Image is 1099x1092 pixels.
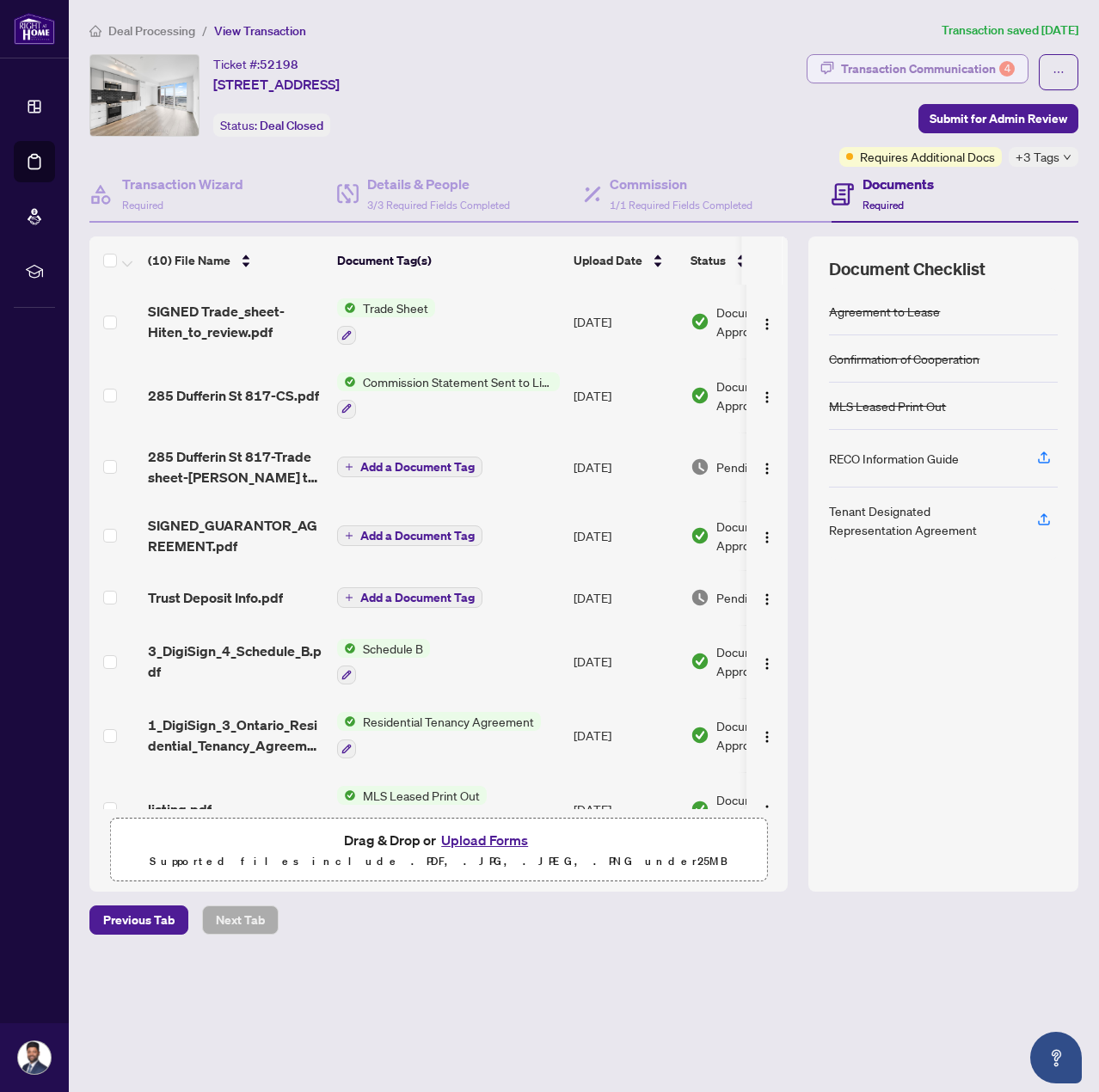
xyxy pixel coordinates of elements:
button: Logo [753,522,781,549]
td: [DATE] [567,772,684,846]
img: Logo [760,317,774,331]
button: Upload Forms [436,829,533,851]
span: Add a Document Tag [360,461,475,473]
span: Required [122,199,163,212]
img: Status Icon [337,372,356,391]
span: Submit for Admin Review [930,105,1067,132]
div: Transaction Communication [841,55,1015,83]
span: plus [345,593,353,602]
button: Logo [753,308,781,335]
span: 1/1 Required Fields Completed [610,199,752,212]
button: Logo [753,382,781,409]
span: ellipsis [1053,66,1065,78]
h4: Commission [610,174,752,194]
span: 52198 [260,57,298,72]
button: Status IconResidential Tenancy Agreement [337,712,541,758]
span: SIGNED_GUARANTOR_AGREEMENT.pdf [148,515,323,556]
span: Document Approved [716,790,823,828]
span: Schedule B [356,639,430,658]
td: [DATE] [567,433,684,501]
span: Upload Date [574,251,642,270]
th: Status [684,236,830,285]
img: Document Status [691,800,709,819]
button: Transaction Communication4 [807,54,1028,83]
span: Add a Document Tag [360,530,475,542]
div: 4 [999,61,1015,77]
span: Deal Closed [260,118,323,133]
span: Pending Review [716,588,802,607]
span: SIGNED Trade_sheet-Hiten_to_review.pdf [148,301,323,342]
span: Document Approved [716,517,823,555]
img: Logo [760,462,774,475]
img: Logo [760,730,774,744]
button: Add a Document Tag [337,456,482,478]
button: Status IconSchedule B [337,639,430,685]
img: Logo [760,657,774,671]
td: [DATE] [567,359,684,433]
span: Previous Tab [103,906,175,934]
span: 1_DigiSign_3_Ontario_Residential_Tenancy_Agreement_-_PropTx-[PERSON_NAME].pdf [148,715,323,756]
span: plus [345,463,353,471]
img: Document Status [691,526,709,545]
h4: Transaction Wizard [122,174,243,194]
img: Document Status [691,312,709,331]
p: Supported files include .PDF, .JPG, .JPEG, .PNG under 25 MB [121,851,756,872]
button: Add a Document Tag [337,587,482,608]
td: [DATE] [567,285,684,359]
img: Logo [760,804,774,818]
img: Document Status [691,386,709,405]
span: home [89,25,101,37]
img: Status Icon [337,639,356,658]
div: MLS Leased Print Out [829,396,946,415]
span: Required [863,199,904,212]
span: plus [345,531,353,540]
img: Logo [760,592,774,606]
div: Tenant Designated Representation Agreement [829,501,1016,539]
span: Document Approved [716,377,823,414]
span: Trade Sheet [356,298,435,317]
span: Drag & Drop orUpload FormsSupported files include .PDF, .JPG, .JPEG, .PNG under25MB [111,819,766,882]
th: Upload Date [567,236,684,285]
span: Residential Tenancy Agreement [356,712,541,731]
button: Logo [753,721,781,749]
button: Submit for Admin Review [918,104,1078,133]
span: Commission Statement Sent to Listing Brokerage [356,372,560,391]
span: MLS Leased Print Out [356,786,487,805]
li: / [202,21,207,40]
button: Add a Document Tag [337,586,482,609]
img: IMG-W12366698_1.jpg [90,55,199,136]
span: View Transaction [214,23,306,39]
button: Status IconMLS Leased Print Out [337,786,487,832]
span: Status [691,251,726,270]
span: (10) File Name [148,251,230,270]
button: Logo [753,795,781,823]
button: Previous Tab [89,905,188,935]
div: Ticket #: [213,54,298,74]
span: Document Approved [716,642,823,680]
td: [DATE] [567,570,684,625]
td: [DATE] [567,501,684,570]
span: Deal Processing [108,23,195,39]
button: Status IconTrade Sheet [337,298,435,345]
button: Add a Document Tag [337,525,482,546]
h4: Documents [863,174,934,194]
th: Document Tag(s) [330,236,567,285]
span: Document Approved [716,716,823,754]
span: Requires Additional Docs [860,147,995,166]
button: Logo [753,647,781,675]
button: Logo [753,584,781,611]
img: Document Status [691,457,709,476]
span: listing.pdf [148,799,212,819]
img: Document Status [691,652,709,671]
img: Document Status [691,588,709,607]
img: Status Icon [337,712,356,731]
button: Open asap [1030,1032,1082,1083]
img: Status Icon [337,298,356,317]
div: Agreement to Lease [829,302,940,321]
img: Logo [760,390,774,404]
th: (10) File Name [141,236,330,285]
div: Confirmation of Cooperation [829,349,979,368]
img: logo [14,13,55,45]
img: Document Status [691,726,709,745]
span: Trust Deposit Info.pdf [148,587,283,608]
